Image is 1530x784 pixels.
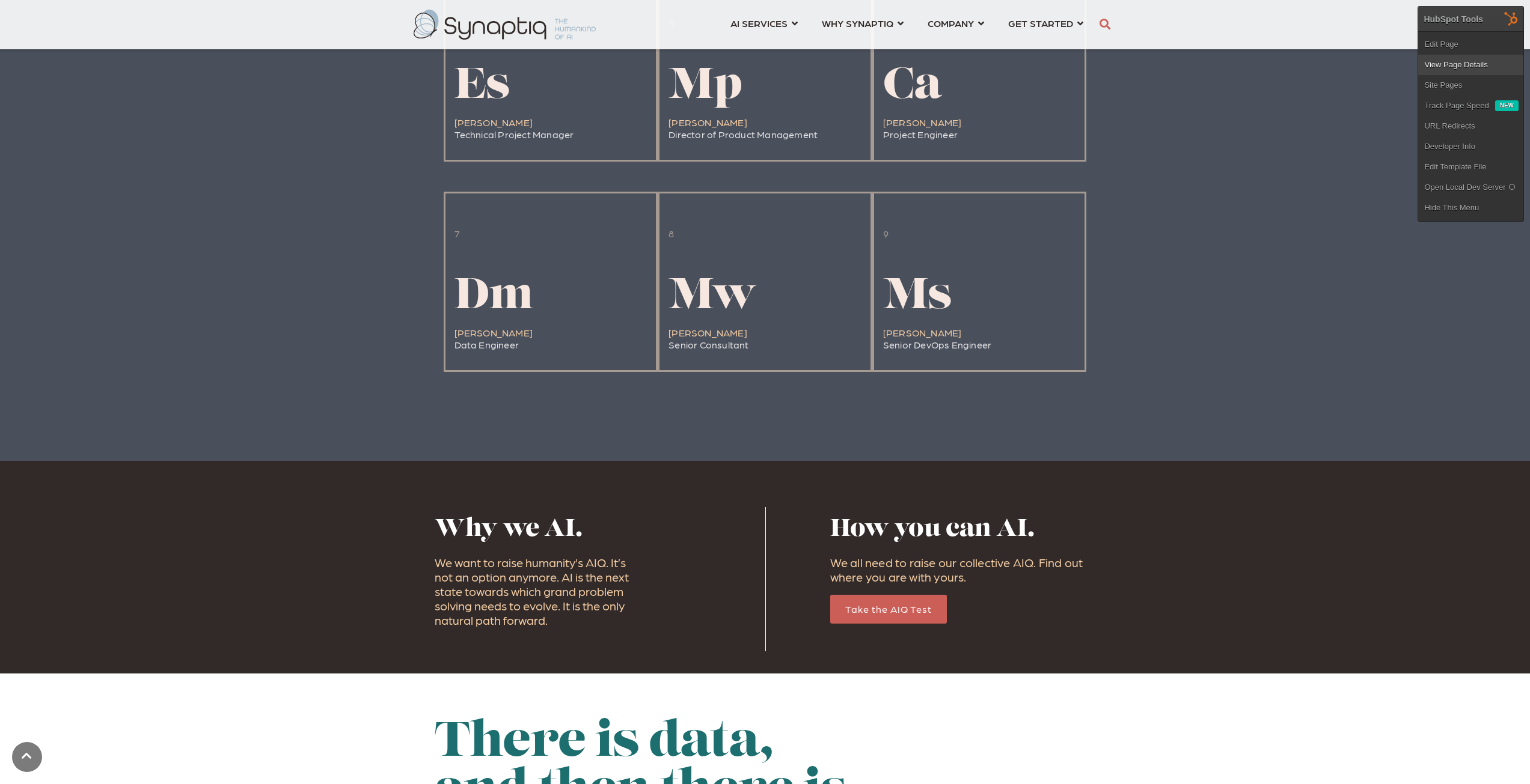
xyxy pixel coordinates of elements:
[1418,96,1495,116] a: Track Page Speed
[1418,6,1524,222] div: HubSpot Tools Edit PageView Page DetailsSite Pages Track Page Speed New URL RedirectsDeveloper In...
[1418,75,1523,96] a: Site Pages
[883,327,962,338] span: [PERSON_NAME]
[454,129,574,140] span: Technical Project Manager
[928,12,984,34] a: COMPANY
[1008,12,1083,34] a: GET STARTED
[822,12,904,34] a: WHY SYNAPTIQ
[718,3,1095,46] nav: menu
[414,10,596,40] img: synaptiq logo-2
[883,65,941,109] span: Ca
[1495,100,1519,111] div: New
[883,339,991,350] span: Senior DevOps Engineer
[1418,198,1523,218] a: Hide This Menu
[830,518,1035,542] span: How you can AI.
[730,15,788,31] span: AI SERVICES
[454,276,534,319] span: Dm
[669,276,757,319] span: Mw
[454,228,460,239] span: 7
[1499,6,1524,31] img: HubSpot Tools Menu Toggle
[435,555,629,627] span: We want to raise humanity’s AIQ. It’s not an option anymore. AI is the next state towards which g...
[928,15,974,31] span: COMPANY
[669,327,747,338] span: [PERSON_NAME]
[669,117,747,128] span: [PERSON_NAME]
[454,339,519,350] span: Data Engineer
[1418,177,1523,198] a: Open Local Dev Server
[454,65,510,109] span: Es
[883,117,962,128] span: [PERSON_NAME]
[454,327,533,338] span: [PERSON_NAME]
[435,518,583,542] span: Why we AI.
[1008,15,1073,31] span: GET STARTED
[669,129,818,140] span: Director of Product Management
[822,15,893,31] span: WHY SYNAPTIQ
[454,117,533,128] span: [PERSON_NAME]
[669,65,742,109] span: Mp
[1418,116,1523,136] a: URL Redirects
[1418,55,1523,75] a: View Page Details
[1418,34,1523,55] a: Edit Page
[883,129,958,140] span: Project Engineer
[1418,136,1523,157] a: Developer Info
[669,339,748,350] span: Senior Consultant
[1424,14,1483,25] div: HubSpot Tools
[711,390,819,421] iframe: Embedded CTA
[669,228,674,239] span: 8
[883,228,889,239] span: 9
[883,276,952,319] span: Ms
[830,595,947,624] a: Take the AIQ Test
[1418,157,1523,177] a: Edit Template File
[830,555,1083,584] span: We all need to raise our collective AIQ. Find out where you are with yours.
[730,12,798,34] a: AI SERVICES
